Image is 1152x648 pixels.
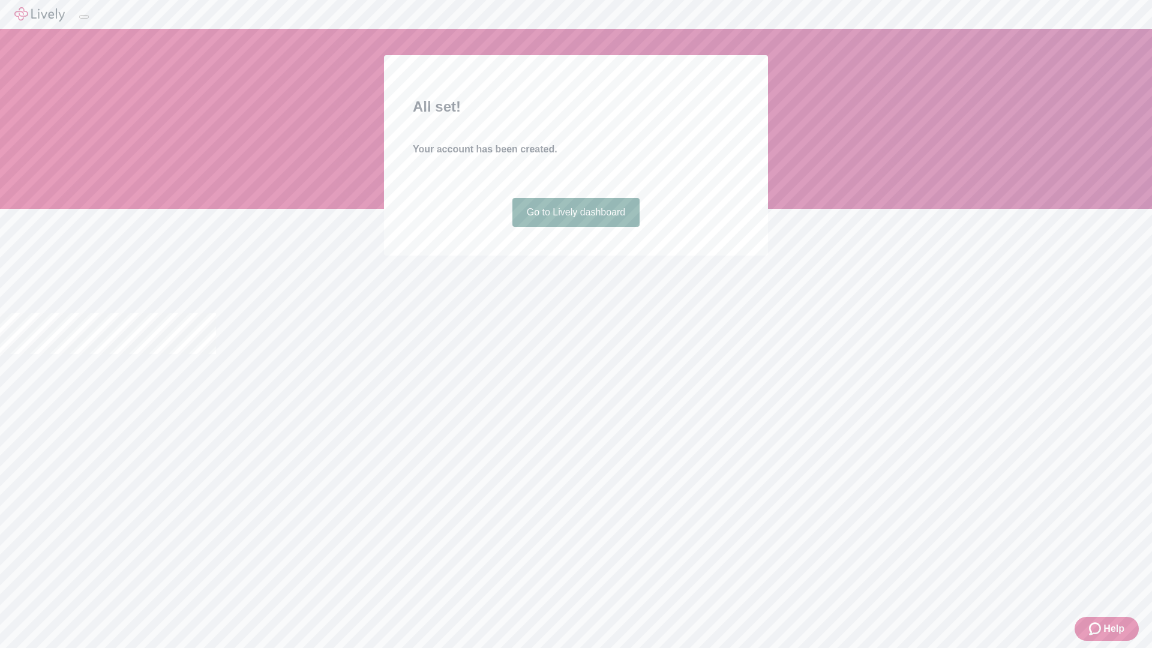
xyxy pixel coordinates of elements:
[512,198,640,227] a: Go to Lively dashboard
[1089,622,1103,636] svg: Zendesk support icon
[1075,617,1139,641] button: Zendesk support iconHelp
[413,96,739,118] h2: All set!
[413,142,739,157] h4: Your account has been created.
[1103,622,1124,636] span: Help
[79,15,89,19] button: Log out
[14,7,65,22] img: Lively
